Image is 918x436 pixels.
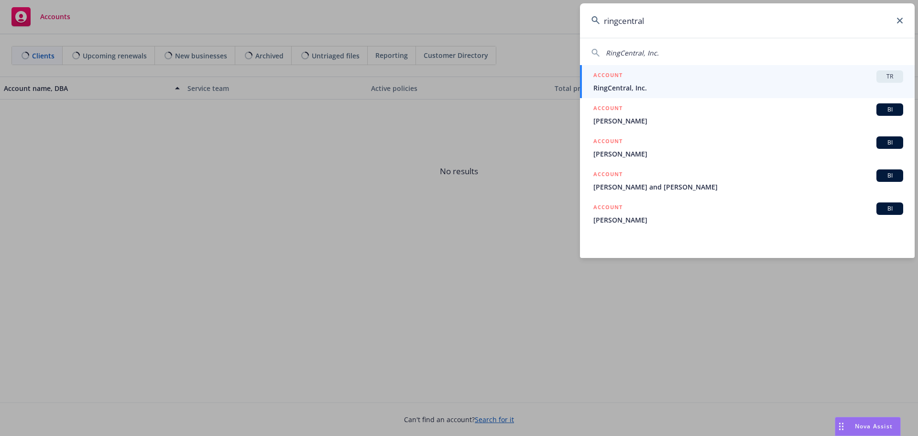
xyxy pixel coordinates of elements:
[580,197,915,230] a: ACCOUNTBI[PERSON_NAME]
[880,72,899,81] span: TR
[580,131,915,164] a: ACCOUNTBI[PERSON_NAME]
[606,48,659,57] span: RingCentral, Inc.
[593,103,623,115] h5: ACCOUNT
[593,169,623,181] h5: ACCOUNT
[580,65,915,98] a: ACCOUNTTRRingCentral, Inc.
[855,422,893,430] span: Nova Assist
[593,70,623,82] h5: ACCOUNT
[593,136,623,148] h5: ACCOUNT
[593,149,903,159] span: [PERSON_NAME]
[880,138,899,147] span: BI
[593,215,903,225] span: [PERSON_NAME]
[593,83,903,93] span: RingCentral, Inc.
[880,171,899,180] span: BI
[880,204,899,213] span: BI
[580,164,915,197] a: ACCOUNTBI[PERSON_NAME] and [PERSON_NAME]
[580,98,915,131] a: ACCOUNTBI[PERSON_NAME]
[593,116,903,126] span: [PERSON_NAME]
[580,3,915,38] input: Search...
[593,182,903,192] span: [PERSON_NAME] and [PERSON_NAME]
[880,105,899,114] span: BI
[593,202,623,214] h5: ACCOUNT
[835,417,847,436] div: Drag to move
[835,417,901,436] button: Nova Assist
